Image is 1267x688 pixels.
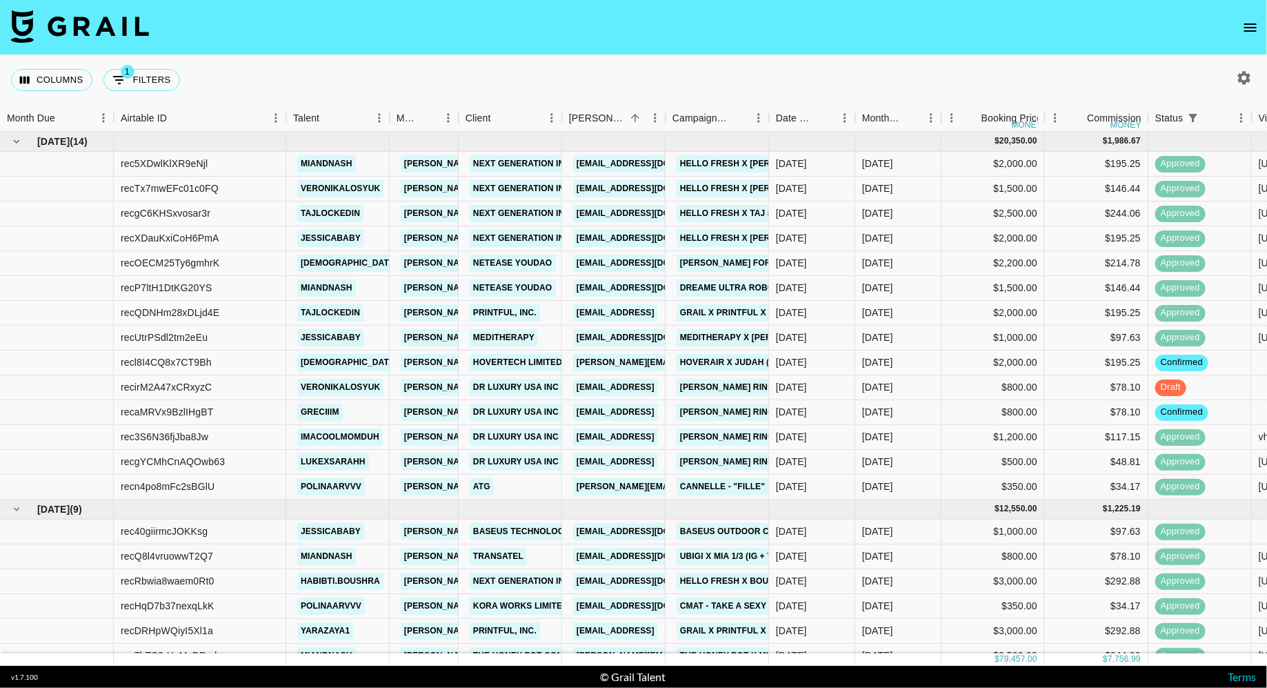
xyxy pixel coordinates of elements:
[401,453,626,471] a: [PERSON_NAME][EMAIL_ADDRESS][DOMAIN_NAME]
[1045,226,1148,251] div: $195.25
[121,181,219,195] div: recTx7mwEFc01c0FQ
[677,523,884,540] a: Baseus Outdoor Camera x [PERSON_NAME]
[297,304,363,322] a: tajlockedin
[7,132,26,151] button: hide children
[470,304,540,322] a: Printful, Inc.
[776,380,807,394] div: 16/06/2025
[573,180,728,197] a: [EMAIL_ADDRESS][DOMAIN_NAME]
[1155,282,1206,295] span: approved
[573,379,658,396] a: [EMAIL_ADDRESS]
[297,180,383,197] a: veronikalosyuk
[573,329,728,346] a: [EMAIL_ADDRESS][DOMAIN_NAME]
[470,573,619,590] a: Next Generation Influencers
[1155,649,1206,662] span: approved
[297,523,364,540] a: jessicababy
[862,380,893,394] div: Jun '25
[470,523,648,540] a: BASEUS TECHNOLOGY (HK) CO. LIMITED
[297,429,383,446] a: imacoolmomduh
[401,429,626,446] a: [PERSON_NAME][EMAIL_ADDRESS][DOMAIN_NAME]
[1045,108,1066,128] button: Menu
[1045,475,1148,500] div: $34.17
[121,549,213,563] div: recQ8l4vruowwT2Q7
[981,105,1042,132] div: Booking Price
[297,548,356,565] a: miandnash
[941,400,1045,425] div: $800.00
[121,105,167,132] div: Airtable ID
[776,231,807,245] div: 16/06/2025
[470,155,619,173] a: Next Generation Influencers
[11,673,38,682] div: v 1.7.100
[1155,550,1206,563] span: approved
[862,599,893,613] div: Jul '25
[995,503,999,515] div: $
[776,306,807,320] div: 06/06/2025
[121,206,210,220] div: recgC6KHSxvosar3r
[297,453,369,471] a: lukexsarahh
[573,548,728,565] a: [EMAIL_ADDRESS][DOMAIN_NAME]
[941,226,1045,251] div: $2,000.00
[55,108,74,128] button: Sort
[921,108,941,128] button: Menu
[776,624,807,638] div: 06/06/2025
[862,281,893,295] div: Jun '25
[677,205,810,222] a: Hello Fresh x Taj (1IG + TT)
[11,69,92,91] button: Select columns
[941,619,1045,644] div: $3,000.00
[459,105,562,132] div: Client
[573,478,798,495] a: [PERSON_NAME][EMAIL_ADDRESS][DOMAIN_NAME]
[941,644,1045,669] div: $2,500.00
[121,455,225,469] div: recgYCMhCnAQOwb63
[1155,207,1206,220] span: approved
[470,478,494,495] a: ATG
[573,304,658,322] a: [EMAIL_ADDRESS]
[121,231,219,245] div: recXDauKxiCoH6PmA
[397,105,419,132] div: Manager
[677,255,837,272] a: [PERSON_NAME] for Kids x Judah
[1184,108,1203,128] button: Show filters
[1045,644,1148,669] div: $244.06
[401,205,626,222] a: [PERSON_NAME][EMAIL_ADDRESS][DOMAIN_NAME]
[1045,375,1148,400] div: $78.10
[776,430,807,444] div: 15/05/2025
[1155,157,1206,170] span: approved
[573,255,728,272] a: [EMAIL_ADDRESS][DOMAIN_NAME]
[470,255,556,272] a: NetEase YouDao
[862,105,901,132] div: Month Due
[470,180,619,197] a: Next Generation Influencers
[941,475,1045,500] div: $350.00
[677,429,815,446] a: [PERSON_NAME] Ring x Anahi
[297,205,363,222] a: tajlockedin
[862,355,893,369] div: Jun '25
[401,404,626,421] a: [PERSON_NAME][EMAIL_ADDRESS][DOMAIN_NAME]
[1045,152,1148,177] div: $195.25
[677,598,952,615] a: CMAT - Take A Sexy Picture Of Me ([PERSON_NAME] Works)
[573,354,798,371] a: [PERSON_NAME][EMAIL_ADDRESS][DOMAIN_NAME]
[121,405,214,419] div: recaMRVx9BzlIHgBT
[776,355,807,369] div: 10/07/2025
[11,10,149,43] img: Grail Talent
[121,281,212,295] div: recP7ltH1DtKG20YS
[776,157,807,170] div: 16/06/2025
[941,301,1045,326] div: $2,000.00
[573,404,658,421] a: [EMAIL_ADDRESS]
[419,108,438,128] button: Sort
[297,279,356,297] a: miandnash
[1045,520,1148,544] div: $97.63
[401,155,626,173] a: [PERSON_NAME][EMAIL_ADDRESS][DOMAIN_NAME]
[470,647,590,665] a: The Honey Pot Company
[297,379,383,396] a: veronikalosyuk
[121,574,215,588] div: recRbwia8waem0Rt0
[1045,569,1148,594] div: $292.88
[297,155,356,173] a: miandnash
[776,181,807,195] div: 16/06/2025
[319,108,339,128] button: Sort
[941,152,1045,177] div: $2,000.00
[1108,135,1141,147] div: 1,986.67
[1045,202,1148,226] div: $244.06
[666,105,769,132] div: Campaign (Type)
[1110,121,1141,129] div: money
[573,429,658,446] a: [EMAIL_ADDRESS]
[121,380,212,394] div: recirM2A47xCRxyzC
[470,404,562,421] a: DR LUXURY USA INC
[1155,431,1206,444] span: approved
